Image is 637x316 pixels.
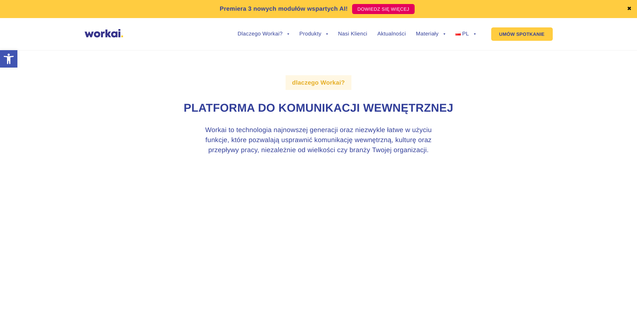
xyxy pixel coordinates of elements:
a: Nasi Klienci [338,31,367,37]
p: Premiera 3 nowych modułów wspartych AI! [220,4,348,13]
a: Produkty [299,31,328,37]
label: dlaczego Workai? [286,75,352,90]
a: ✖ [627,6,632,12]
a: Dlaczego Workai? [238,31,290,37]
span: PL [462,31,469,37]
a: UMÓW SPOTKANIE [491,27,553,41]
h3: Workai to technologia najnowszej generacji oraz niezwykle łatwe w użyciu funkcje, które pozwalają... [193,125,444,155]
a: Aktualności [377,31,406,37]
a: Materiały [416,31,445,37]
h1: Platforma do komunikacji wewnętrznej [133,101,504,116]
a: DOWIEDZ SIĘ WIĘCEJ [352,4,415,14]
